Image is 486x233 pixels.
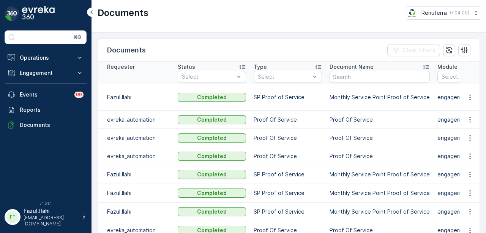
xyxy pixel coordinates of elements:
input: Search [330,71,430,83]
p: Clear Filters [402,46,436,54]
p: Operations [20,54,71,62]
button: Completed [178,115,246,124]
button: Completed [178,170,246,179]
img: Screenshot_2024-07-26_at_13.33.01.png [407,9,418,17]
img: logo [5,6,20,21]
p: Completed [197,94,227,101]
button: Completed [178,133,246,143]
p: SP Proof of Service [254,189,322,197]
p: Documents [107,45,146,55]
p: Completed [197,208,227,216]
p: Reports [20,106,84,114]
p: Requester [107,63,135,71]
p: Fazul.Ilahi [24,207,78,215]
button: Clear Filters [387,44,440,56]
p: Module [437,63,458,71]
button: Renuterra(+04:00) [407,6,480,20]
button: Completed [178,207,246,216]
p: Fazul.Ilahi [107,94,170,101]
p: Documents [98,7,148,19]
p: Select [258,73,310,81]
button: Completed [178,93,246,102]
p: Proof Of Service [254,134,322,142]
p: SP Proof of Service [254,171,322,178]
p: Monthly Service Point Proof of Service [330,171,430,178]
p: Document Name [330,63,374,71]
p: Proof Of Service [330,116,430,124]
p: [EMAIL_ADDRESS][DOMAIN_NAME] [24,215,78,227]
button: FFFazul.Ilahi[EMAIL_ADDRESS][DOMAIN_NAME] [5,207,87,227]
a: Events99 [5,87,87,102]
p: Completed [197,116,227,124]
p: Monthly Service Point Proof of Service [330,189,430,197]
button: Completed [178,152,246,161]
div: FF [6,211,19,223]
a: Documents [5,117,87,133]
p: Engagement [20,69,71,77]
p: ⌘B [74,34,81,40]
button: Engagement [5,65,87,81]
p: evreka_automation [107,116,170,124]
button: Operations [5,50,87,65]
a: Reports [5,102,87,117]
p: Proof Of Service [330,134,430,142]
img: logo_dark-DEwI_e13.png [22,6,55,21]
p: ( +04:00 ) [450,10,469,16]
p: evreka_automation [107,134,170,142]
p: Completed [197,152,227,160]
p: Renuterra [421,9,447,17]
p: Fazul.Ilahi [107,171,170,178]
p: Documents [20,121,84,129]
span: v 1.51.1 [5,201,87,206]
p: Monthly Service Point Proof of Service [330,94,430,101]
p: Fazul.Ilahi [107,208,170,216]
p: Select [182,73,234,81]
p: Events [20,91,70,98]
p: SP Proof of Service [254,208,322,216]
p: Completed [197,134,227,142]
p: Type [254,63,267,71]
p: SP Proof of Service [254,94,322,101]
p: Proof Of Service [254,152,322,160]
p: Proof Of Service [330,152,430,160]
p: 99 [76,92,82,98]
p: Completed [197,171,227,178]
p: Proof Of Service [254,116,322,124]
button: Completed [178,189,246,198]
p: Monthly Service Point Proof of Service [330,208,430,216]
p: Completed [197,189,227,197]
p: Status [178,63,195,71]
p: evreka_automation [107,152,170,160]
p: Fazul.Ilahi [107,189,170,197]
